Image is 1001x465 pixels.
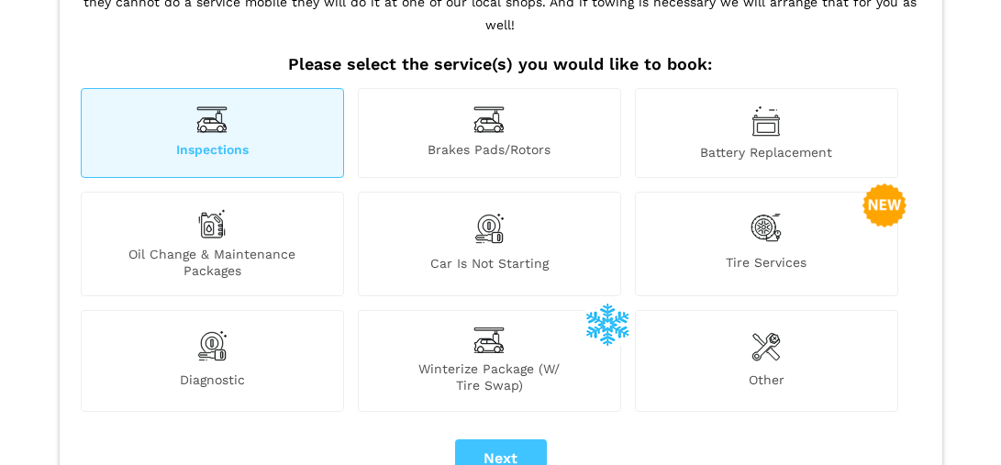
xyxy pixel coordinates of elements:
span: Battery Replacement [636,144,897,161]
span: Car is not starting [359,255,620,279]
span: Inspections [82,141,343,161]
span: Oil Change & Maintenance Packages [82,246,343,279]
span: Diagnostic [82,371,343,393]
img: winterize-icon_1.png [585,302,629,346]
span: Winterize Package (W/ Tire Swap) [359,360,620,393]
h2: Please select the service(s) you would like to book: [76,54,926,74]
span: Brakes Pads/Rotors [359,141,620,161]
span: Other [636,371,897,393]
img: new-badge-2-48.png [862,183,906,227]
span: Tire Services [636,254,897,279]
